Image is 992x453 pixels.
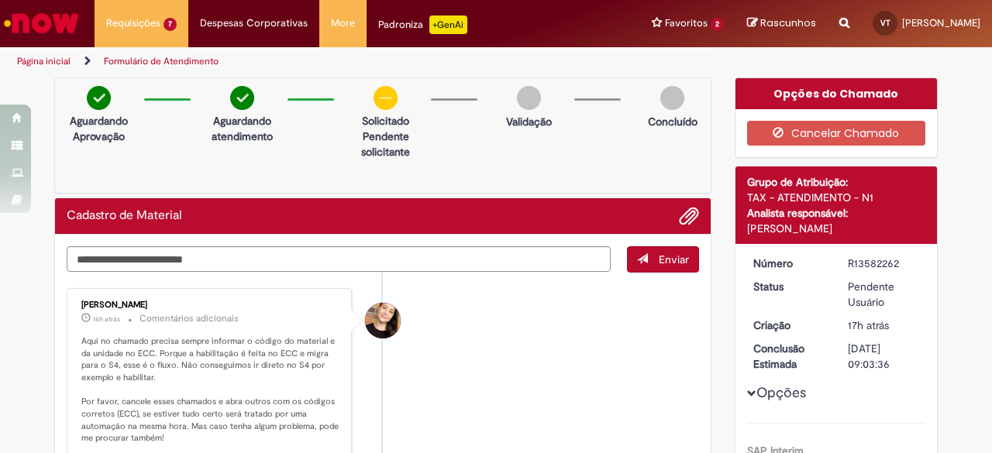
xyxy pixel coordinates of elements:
div: 30/09/2025 15:20:44 [848,317,920,333]
a: Formulário de Atendimento [104,55,219,67]
span: Enviar [659,252,689,266]
div: TAX - ATENDIMENTO - N1 [747,190,926,205]
time: 30/09/2025 16:32:22 [93,314,120,324]
div: Padroniza [378,15,467,34]
span: Requisições [106,15,160,31]
span: 17h atrás [848,318,889,332]
span: 7 [164,18,177,31]
img: check-circle-green.png [87,86,111,110]
button: Enviar [627,246,699,273]
p: Aqui no chamado precisa sempre informar o código do material e da unidade no ECC. Porque a habili... [81,335,339,444]
div: [DATE] 09:03:36 [848,341,920,372]
button: Adicionar anexos [679,206,699,226]
p: Validação [506,114,552,129]
p: Pendente solicitante [348,129,423,160]
p: Aguardando atendimento [205,113,280,144]
div: Grupo de Atribuição: [747,174,926,190]
span: 2 [711,18,724,31]
p: Solicitado [348,113,423,129]
img: img-circle-grey.png [517,86,541,110]
img: ServiceNow [2,8,81,39]
div: Pendente Usuário [848,279,920,310]
span: VT [880,18,890,28]
div: [PERSON_NAME] [747,221,926,236]
p: +GenAi [429,15,467,34]
dt: Número [742,256,837,271]
span: Favoritos [665,15,708,31]
img: check-circle-green.png [230,86,254,110]
small: Comentários adicionais [139,312,239,325]
div: [PERSON_NAME] [81,300,339,310]
img: img-circle-grey.png [660,86,684,110]
div: R13582262 [848,256,920,271]
ul: Trilhas de página [12,47,649,76]
span: More [331,15,355,31]
p: Aguardando Aprovação [61,113,136,144]
p: Concluído [648,114,697,129]
span: 16h atrás [93,314,120,324]
dt: Conclusão Estimada [742,341,837,372]
a: Página inicial [17,55,71,67]
textarea: Digite sua mensagem aqui... [67,246,611,272]
span: [PERSON_NAME] [902,16,980,29]
dt: Status [742,279,837,294]
dt: Criação [742,317,837,333]
span: Rascunhos [760,15,816,30]
img: circle-minus.png [374,86,398,110]
span: Despesas Corporativas [200,15,308,31]
div: Analista responsável: [747,205,926,221]
a: Rascunhos [747,16,816,31]
time: 30/09/2025 15:20:44 [848,318,889,332]
div: Sabrina De Vasconcelos [365,303,401,338]
button: Cancelar Chamado [747,121,926,146]
div: Opções do Chamado [735,78,938,109]
h2: Cadastro de Material Histórico de tíquete [67,209,182,223]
